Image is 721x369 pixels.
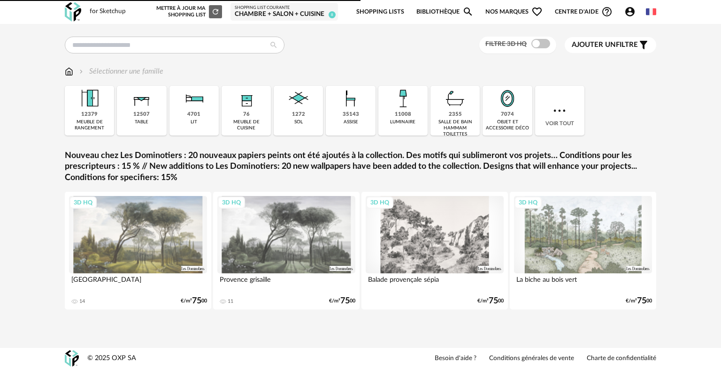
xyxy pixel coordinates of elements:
[133,111,150,118] div: 12507
[235,10,334,19] div: CHAMBRE + SALON + CUISINE
[485,41,527,47] span: Filtre 3D HQ
[624,6,640,17] span: Account Circle icon
[366,273,504,292] div: Balade provençale sépia
[344,119,358,125] div: assise
[69,273,207,292] div: [GEOGRAPHIC_DATA]
[65,66,73,77] img: svg+xml;base64,PHN2ZyB3aWR0aD0iMTYiIGhlaWdodD0iMTciIHZpZXdCb3g9IjAgMCAxNiAxNyIgZmlsbD0ibm9uZSIgeG...
[224,119,268,131] div: meuble de cuisine
[638,39,649,51] span: Filter icon
[69,196,97,209] div: 3D HQ
[192,298,201,304] span: 75
[501,111,514,118] div: 7074
[587,354,656,363] a: Charte de confidentialité
[338,86,363,111] img: Assise.png
[343,111,359,118] div: 35143
[477,298,504,304] div: €/m² 00
[443,86,468,111] img: Salle%20de%20bain.png
[329,298,355,304] div: €/m² 00
[228,298,233,305] div: 11
[390,86,415,111] img: Luminaire.png
[79,298,85,305] div: 14
[462,6,474,17] span: Magnify icon
[551,102,568,119] img: more.7b13dc1.svg
[235,5,334,19] a: Shopping List courante CHAMBRE + SALON + CUISINE 8
[77,66,85,77] img: svg+xml;base64,PHN2ZyB3aWR0aD0iMTYiIGhlaWdodD0iMTYiIHZpZXdCb3g9IjAgMCAxNiAxNiIgZmlsbD0ibm9uZSIgeG...
[416,1,474,23] a: BibliothèqueMagnify icon
[65,151,656,183] a: Nouveau chez Les Dominotiers : 20 nouveaux papiers peints ont été ajoutés à la collection. Des mo...
[646,7,656,17] img: fr
[361,192,508,309] a: 3D HQ Balade provençale sépia €/m²7500
[191,119,197,125] div: lit
[495,86,520,111] img: Miroir.png
[286,86,311,111] img: Sol.png
[340,298,350,304] span: 75
[535,86,584,136] div: Voir tout
[65,350,79,367] img: OXP
[90,8,126,16] div: for Sketchup
[213,192,360,309] a: 3D HQ Provence grisaille 11 €/m²7500
[449,111,462,118] div: 2355
[572,40,638,50] span: filtre
[154,5,222,18] div: Mettre à jour ma Shopping List
[489,298,498,304] span: 75
[292,111,305,118] div: 1272
[565,37,656,53] button: Ajouter unfiltre Filter icon
[356,1,404,23] a: Shopping Lists
[243,111,250,118] div: 76
[601,6,613,17] span: Help Circle Outline icon
[572,41,616,48] span: Ajouter un
[234,86,259,111] img: Rangement.png
[129,86,154,111] img: Table.png
[626,298,652,304] div: €/m² 00
[235,5,334,11] div: Shopping List courante
[77,86,102,111] img: Meuble%20de%20rangement.png
[211,9,220,14] span: Refresh icon
[81,111,98,118] div: 12379
[395,111,411,118] div: 11008
[489,354,574,363] a: Conditions générales de vente
[135,119,148,125] div: table
[435,354,476,363] a: Besoin d'aide ?
[329,11,336,18] span: 8
[65,2,81,22] img: OXP
[181,298,207,304] div: €/m² 00
[637,298,646,304] span: 75
[433,119,477,137] div: salle de bain hammam toilettes
[68,119,111,131] div: meuble de rangement
[87,354,136,363] div: © 2025 OXP SA
[531,6,543,17] span: Heart Outline icon
[485,119,529,131] div: objet et accessoire déco
[217,273,355,292] div: Provence grisaille
[366,196,393,209] div: 3D HQ
[218,196,245,209] div: 3D HQ
[624,6,636,17] span: Account Circle icon
[485,1,543,23] span: Nos marques
[510,192,656,309] a: 3D HQ La biche au bois vert €/m²7500
[187,111,200,118] div: 4701
[514,273,652,292] div: La biche au bois vert
[77,66,163,77] div: Sélectionner une famille
[514,196,542,209] div: 3D HQ
[390,119,415,125] div: luminaire
[555,6,613,17] span: Centre d'aideHelp Circle Outline icon
[294,119,303,125] div: sol
[65,192,211,309] a: 3D HQ [GEOGRAPHIC_DATA] 14 €/m²7500
[181,86,207,111] img: Literie.png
